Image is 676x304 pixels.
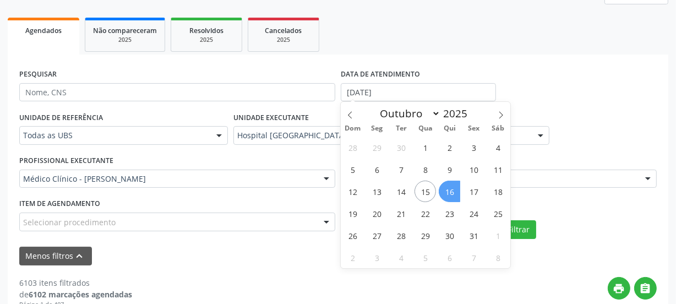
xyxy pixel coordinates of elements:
span: Setembro 29, 2025 [367,137,388,158]
span: Outubro 4, 2025 [487,137,509,158]
span: Outubro 9, 2025 [439,159,460,180]
label: DATA DE ATENDIMENTO [341,66,420,83]
span: Qui [438,125,462,132]
span: Novembro 6, 2025 [439,247,460,268]
span: Outubro 13, 2025 [367,181,388,202]
span: Outubro 18, 2025 [487,181,509,202]
span: Outubro 30, 2025 [439,225,460,246]
span: Sáb [486,125,510,132]
button: Filtrar [501,220,536,239]
span: Outubro 23, 2025 [439,203,460,224]
span: Outubro 26, 2025 [342,225,364,246]
i: keyboard_arrow_up [74,250,86,262]
span: Outubro 11, 2025 [487,159,509,180]
span: Todas as UBS [23,130,205,141]
span: Agendados [25,26,62,35]
span: Outubro 2, 2025 [439,137,460,158]
span: Dom [341,125,365,132]
span: Outubro 31, 2025 [463,225,484,246]
strong: 6102 marcações agendadas [29,289,132,300]
select: Month [374,106,440,121]
span: Novembro 5, 2025 [415,247,436,268]
span: Outubro 24, 2025 [463,203,484,224]
span: Não compareceram [93,26,157,35]
span: Seg [365,125,389,132]
span: Outubro 6, 2025 [367,159,388,180]
i: print [613,283,625,295]
span: Selecionar procedimento [23,216,116,228]
span: Outubro 10, 2025 [463,159,484,180]
span: Outubro 15, 2025 [415,181,436,202]
span: Outubro 29, 2025 [415,225,436,246]
span: Cancelados [265,26,302,35]
span: Resolvidos [189,26,223,35]
span: Hospital [GEOGRAPHIC_DATA] [237,130,527,141]
span: Novembro 7, 2025 [463,247,484,268]
span: Outubro 20, 2025 [367,203,388,224]
span: Outubro 8, 2025 [415,159,436,180]
span: Qua [413,125,438,132]
button:  [634,277,657,300]
span: Outubro 7, 2025 [391,159,412,180]
span: Novembro 3, 2025 [367,247,388,268]
span: Outubro 27, 2025 [367,225,388,246]
span: Setembro 30, 2025 [391,137,412,158]
input: Selecione um intervalo [341,83,496,102]
span: Outubro 1, 2025 [415,137,436,158]
label: PROFISSIONAL EXECUTANTE [19,153,113,170]
span: Sex [462,125,486,132]
button: Menos filtroskeyboard_arrow_up [19,247,92,266]
span: Outubro 25, 2025 [487,203,509,224]
span: Outubro 21, 2025 [391,203,412,224]
label: Item de agendamento [19,196,100,213]
div: 2025 [179,36,234,44]
span: Outubro 19, 2025 [342,203,364,224]
span: Setembro 28, 2025 [342,137,364,158]
button: print [608,277,630,300]
label: UNIDADE EXECUTANTE [233,109,309,126]
span: Outubro 3, 2025 [463,137,484,158]
label: PESQUISAR [19,66,57,83]
span: Novembro 8, 2025 [487,247,509,268]
label: UNIDADE DE REFERÊNCIA [19,109,103,126]
i:  [640,283,652,295]
div: de [19,289,132,300]
span: Novembro 2, 2025 [342,247,364,268]
div: 6103 itens filtrados [19,277,132,289]
div: 2025 [256,36,311,44]
span: Outubro 16, 2025 [439,181,460,202]
span: Outubro 28, 2025 [391,225,412,246]
input: Nome, CNS [19,83,335,102]
span: Novembro 4, 2025 [391,247,412,268]
input: Year [440,106,477,121]
span: Ter [389,125,413,132]
span: Outubro 22, 2025 [415,203,436,224]
div: 2025 [93,36,157,44]
span: Outubro 5, 2025 [342,159,364,180]
span: Outubro 17, 2025 [463,181,484,202]
span: Novembro 1, 2025 [487,225,509,246]
span: Outubro 12, 2025 [342,181,364,202]
span: Outubro 14, 2025 [391,181,412,202]
span: Médico Clínico - [PERSON_NAME] [23,173,313,184]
